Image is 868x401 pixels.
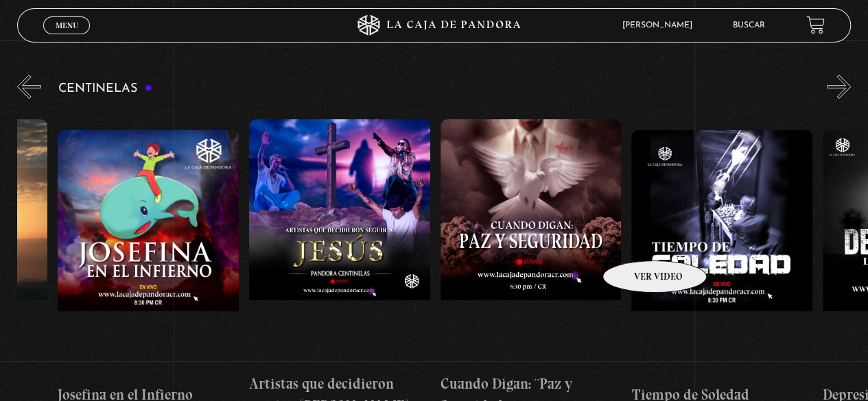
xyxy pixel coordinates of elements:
span: Cerrar [51,32,83,42]
h3: Centinelas [58,82,152,95]
a: View your shopping cart [806,16,825,34]
span: [PERSON_NAME] [615,21,706,29]
span: Menu [56,21,78,29]
button: Previous [17,75,41,99]
a: Buscar [733,21,765,29]
button: Next [827,75,851,99]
